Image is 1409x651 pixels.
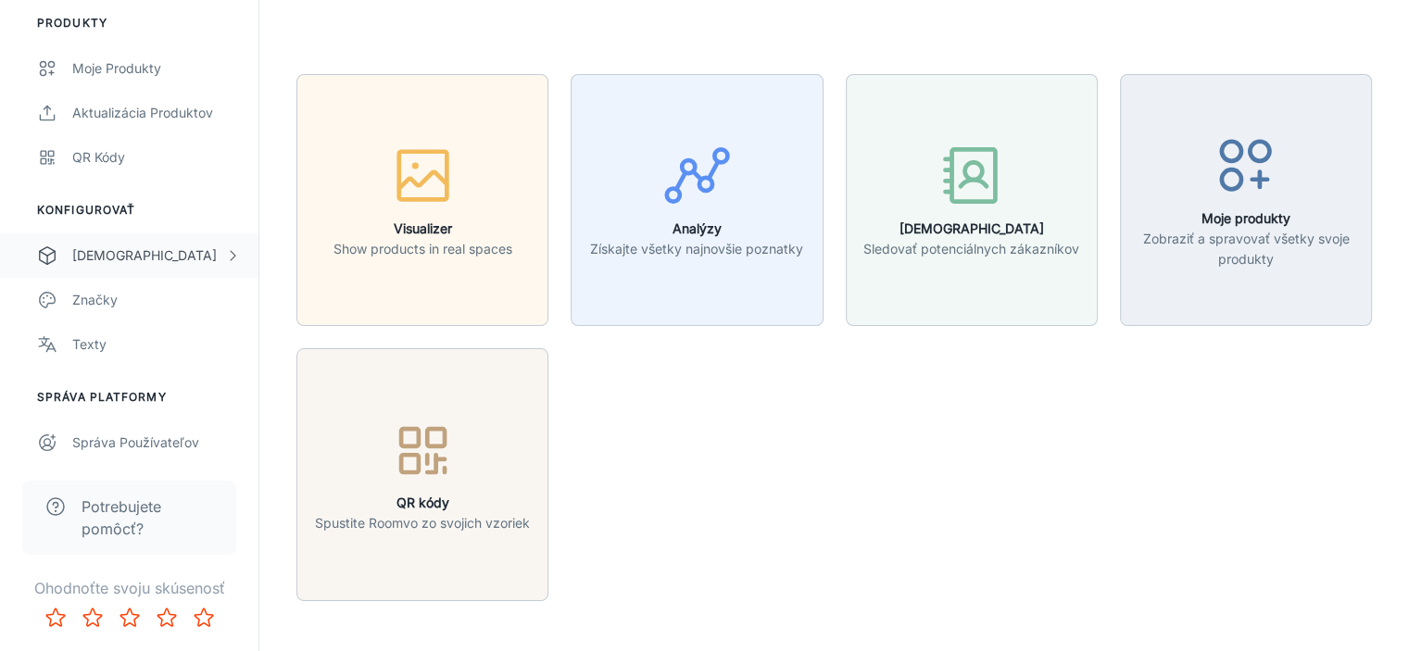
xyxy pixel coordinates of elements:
[590,219,803,239] h6: Analýzy
[148,599,185,636] button: Rate 4 star
[296,348,548,600] button: QR kódySpustite Roomvo zo svojich vzoriek
[72,103,240,123] div: Aktualizácia produktov
[72,290,240,310] div: Značky
[72,432,240,453] div: Správa používateľov
[72,147,240,168] div: QR kódy
[315,513,530,533] p: Spustite Roomvo zo svojich vzoriek
[72,245,225,266] div: [DEMOGRAPHIC_DATA]
[1120,190,1372,208] a: Moje produktyZobraziť a spravovať všetky svoje produkty
[863,239,1079,259] p: Sledovať potenciálnych zákazníkov
[1132,229,1360,269] p: Zobraziť a spravovať všetky svoje produkty
[82,495,214,540] span: Potrebujete pomôcť?
[37,599,74,636] button: Rate 1 star
[296,464,548,482] a: QR kódySpustite Roomvo zo svojich vzoriek
[72,334,240,355] div: Texty
[846,74,1098,326] button: [DEMOGRAPHIC_DATA]Sledovať potenciálnych zákazníkov
[315,493,530,513] h6: QR kódy
[185,599,222,636] button: Rate 5 star
[571,190,823,208] a: AnalýzyZískajte všetky najnovšie poznatky
[72,58,240,79] div: Moje produkty
[333,219,512,239] h6: Visualizer
[111,599,148,636] button: Rate 3 star
[1132,208,1360,229] h6: Moje produkty
[333,239,512,259] p: Show products in real spaces
[571,74,823,326] button: AnalýzyZískajte všetky najnovšie poznatky
[1120,74,1372,326] button: Moje produktyZobraziť a spravovať všetky svoje produkty
[296,74,548,326] button: VisualizerShow products in real spaces
[846,190,1098,208] a: [DEMOGRAPHIC_DATA]Sledovať potenciálnych zákazníkov
[74,599,111,636] button: Rate 2 star
[15,577,244,599] p: Ohodnoťte svoju skúsenosť
[590,239,803,259] p: Získajte všetky najnovšie poznatky
[863,219,1079,239] h6: [DEMOGRAPHIC_DATA]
